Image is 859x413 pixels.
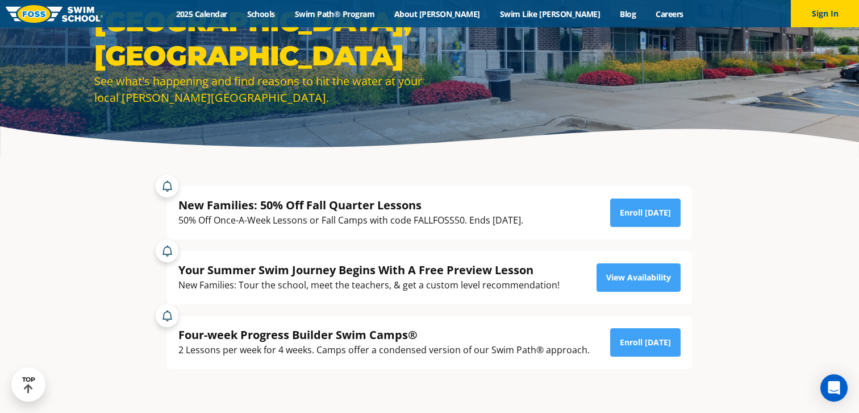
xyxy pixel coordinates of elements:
[178,278,560,293] div: New Families: Tour the school, meet the teachers, & get a custom level recommendation!
[178,262,560,278] div: Your Summer Swim Journey Begins With A Free Preview Lesson
[610,9,646,19] a: Blog
[385,9,490,19] a: About [PERSON_NAME]
[178,327,590,342] div: Four-week Progress Builder Swim Camps®
[597,263,681,292] a: View Availability
[22,376,35,394] div: TOP
[820,374,848,402] div: Open Intercom Messenger
[178,213,523,228] div: 50% Off Once-A-Week Lessons or Fall Camps with code FALLFOSS50. Ends [DATE].
[6,5,103,23] img: FOSS Swim School Logo
[646,9,693,19] a: Careers
[178,197,523,213] div: New Families: 50% Off Fall Quarter Lessons
[610,328,681,357] a: Enroll [DATE]
[166,9,237,19] a: 2025 Calendar
[610,199,681,227] a: Enroll [DATE]
[237,9,285,19] a: Schools
[178,342,590,358] div: 2 Lessons per week for 4 weeks. Camps offer a condensed version of our Swim Path® approach.
[490,9,610,19] a: Swim Like [PERSON_NAME]
[285,9,384,19] a: Swim Path® Program
[94,73,424,106] div: See what's happening and find reasons to hit the water at your local [PERSON_NAME][GEOGRAPHIC_DATA].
